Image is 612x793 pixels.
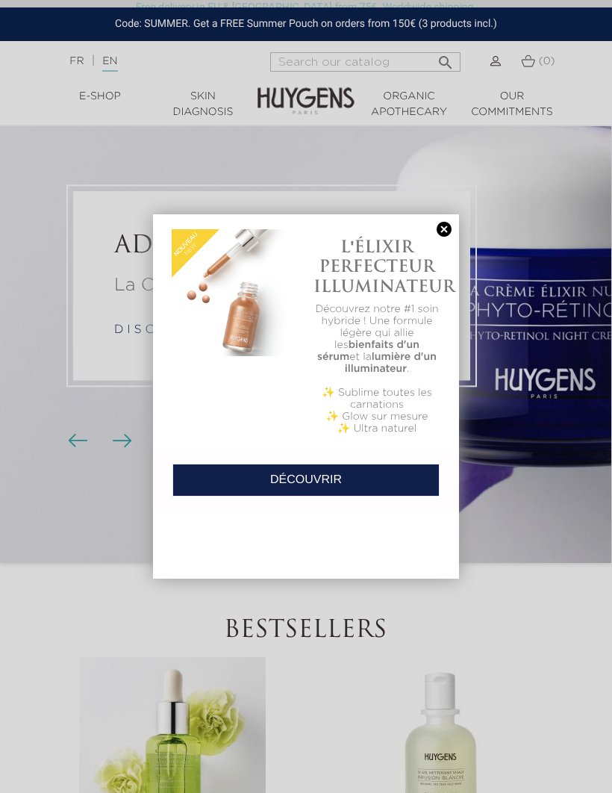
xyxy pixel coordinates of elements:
[313,303,440,375] p: Découvrez notre #1 soin hybride ! Une formule légère qui allie les et la .
[313,237,440,296] h1: L'ÉLIXIR PERFECTEUR ILLUMINATEUR
[313,387,440,411] p: ✨ Sublime toutes les carnations
[313,411,440,423] p: ✨ Glow sur mesure
[317,340,419,362] b: bienfaits d'un sérum
[313,423,440,435] p: ✨ Ultra naturel
[172,464,440,497] a: DÉCOUVRIR
[345,352,437,374] b: lumière d'un illuminateur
